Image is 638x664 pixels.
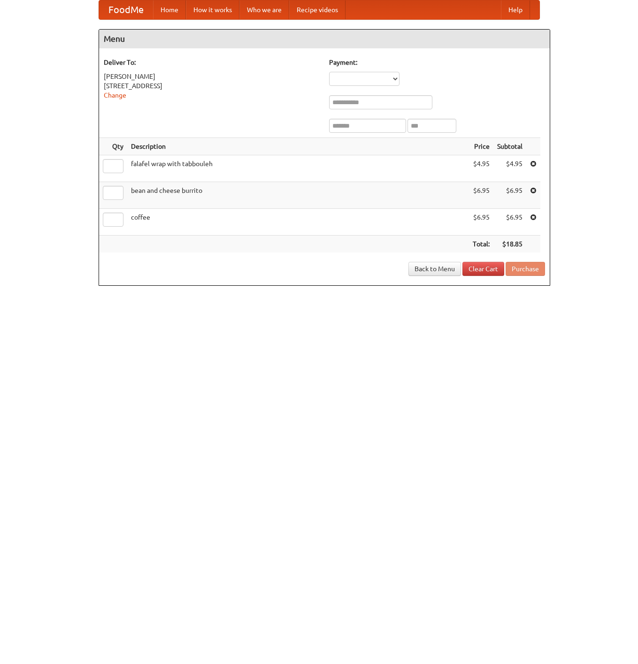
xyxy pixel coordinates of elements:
[153,0,186,19] a: Home
[501,0,530,19] a: Help
[493,236,526,253] th: $18.85
[289,0,346,19] a: Recipe videos
[506,262,545,276] button: Purchase
[469,182,493,209] td: $6.95
[127,182,469,209] td: bean and cheese burrito
[462,262,504,276] a: Clear Cart
[104,81,320,91] div: [STREET_ADDRESS]
[408,262,461,276] a: Back to Menu
[469,236,493,253] th: Total:
[104,92,126,99] a: Change
[239,0,289,19] a: Who we are
[493,155,526,182] td: $4.95
[127,209,469,236] td: coffee
[99,30,550,48] h4: Menu
[469,138,493,155] th: Price
[127,138,469,155] th: Description
[469,155,493,182] td: $4.95
[104,72,320,81] div: [PERSON_NAME]
[493,209,526,236] td: $6.95
[99,0,153,19] a: FoodMe
[99,138,127,155] th: Qty
[127,155,469,182] td: falafel wrap with tabbouleh
[469,209,493,236] td: $6.95
[493,182,526,209] td: $6.95
[493,138,526,155] th: Subtotal
[104,58,320,67] h5: Deliver To:
[186,0,239,19] a: How it works
[329,58,545,67] h5: Payment:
